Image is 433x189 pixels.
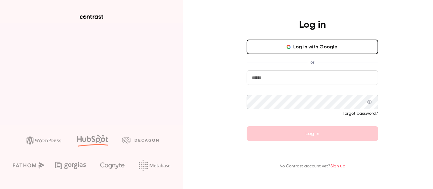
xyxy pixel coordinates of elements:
[122,137,159,143] img: decagon
[280,163,345,170] p: No Contrast account yet?
[299,19,326,31] h4: Log in
[247,40,378,54] button: Log in with Google
[308,59,318,65] span: or
[343,111,378,116] a: Forgot password?
[330,164,345,168] a: Sign up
